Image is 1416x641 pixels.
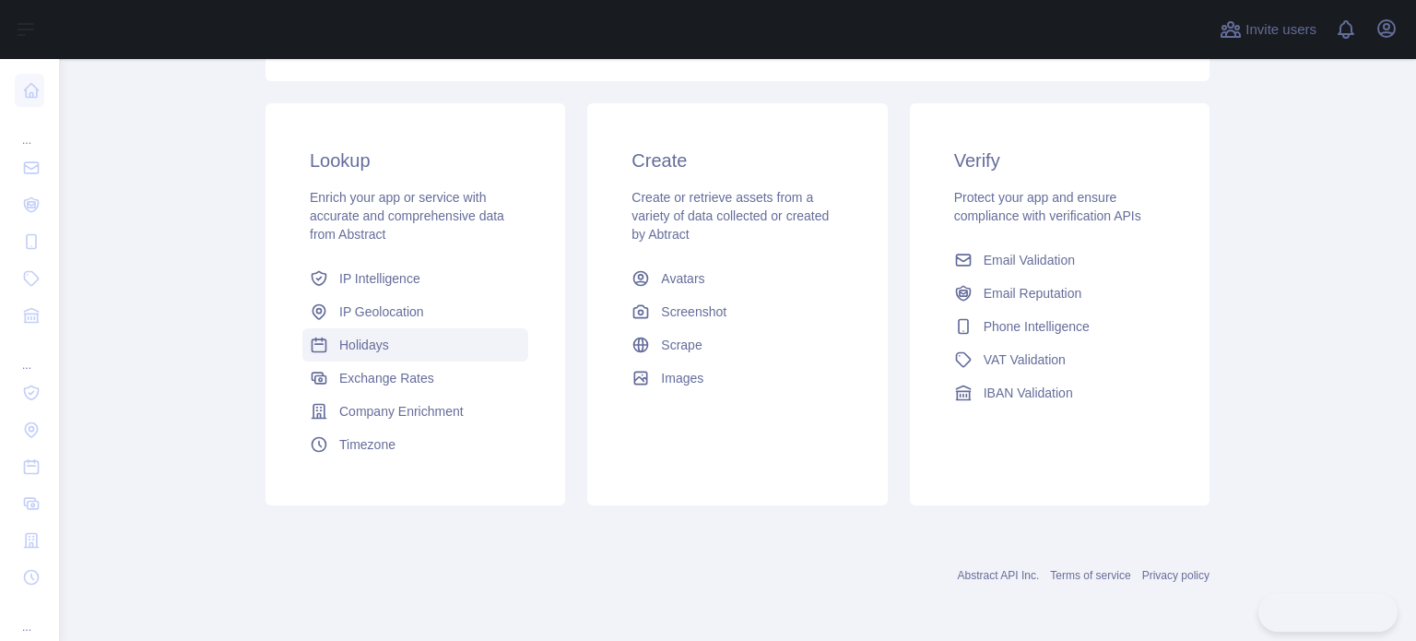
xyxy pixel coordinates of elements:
[947,376,1173,410] a: IBAN Validation
[984,317,1090,336] span: Phone Intelligence
[947,277,1173,310] a: Email Reputation
[984,284,1082,303] span: Email Reputation
[310,148,521,173] h3: Lookup
[339,303,424,321] span: IP Geolocation
[624,328,850,362] a: Scrape
[302,328,528,362] a: Holidays
[302,428,528,461] a: Timezone
[15,336,44,373] div: ...
[624,362,850,395] a: Images
[302,262,528,295] a: IP Intelligence
[624,262,850,295] a: Avatars
[661,269,704,288] span: Avatars
[339,402,464,421] span: Company Enrichment
[339,435,395,454] span: Timezone
[1050,569,1130,582] a: Terms of service
[984,350,1066,369] span: VAT Validation
[631,190,829,242] span: Create or retrieve assets from a variety of data collected or created by Abtract
[302,362,528,395] a: Exchange Rates
[984,251,1075,269] span: Email Validation
[661,303,726,321] span: Screenshot
[302,295,528,328] a: IP Geolocation
[339,269,420,288] span: IP Intelligence
[984,384,1073,402] span: IBAN Validation
[1245,19,1316,41] span: Invite users
[947,243,1173,277] a: Email Validation
[15,111,44,148] div: ...
[310,190,504,242] span: Enrich your app or service with accurate and comprehensive data from Abstract
[339,369,434,387] span: Exchange Rates
[947,310,1173,343] a: Phone Intelligence
[624,295,850,328] a: Screenshot
[954,148,1165,173] h3: Verify
[1216,15,1320,44] button: Invite users
[958,569,1040,582] a: Abstract API Inc.
[1142,569,1209,582] a: Privacy policy
[302,395,528,428] a: Company Enrichment
[661,369,703,387] span: Images
[1258,593,1398,632] iframe: Toggle Customer Support
[947,343,1173,376] a: VAT Validation
[631,148,843,173] h3: Create
[954,190,1141,223] span: Protect your app and ensure compliance with verification APIs
[339,336,389,354] span: Holidays
[15,598,44,635] div: ...
[661,336,702,354] span: Scrape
